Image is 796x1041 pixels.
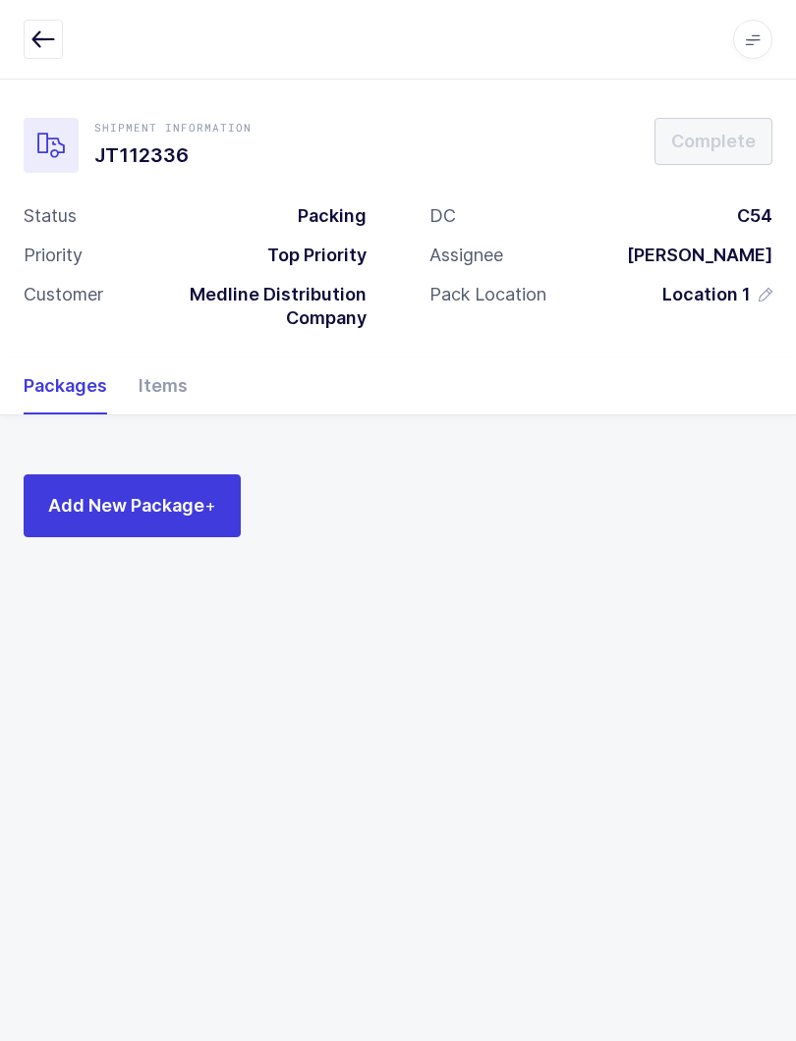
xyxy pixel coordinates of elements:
[252,244,367,267] div: Top Priority
[654,118,772,165] button: Complete
[204,495,216,516] span: +
[94,120,252,136] div: Shipment Information
[24,204,77,228] div: Status
[103,283,367,330] div: Medline Distribution Company
[662,283,751,306] span: Location 1
[282,204,367,228] div: Packing
[671,129,756,153] span: Complete
[24,357,123,414] div: Packages
[123,357,188,414] div: Items
[24,244,83,267] div: Priority
[24,474,241,537] button: Add New Package+
[24,283,103,330] div: Customer
[429,244,503,267] div: Assignee
[94,139,252,171] h1: JT112336
[737,205,772,226] span: C54
[48,493,216,518] span: Add New Package
[662,283,772,306] button: Location 1
[429,283,546,306] div: Pack Location
[429,204,456,228] div: DC
[611,244,772,267] div: [PERSON_NAME]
